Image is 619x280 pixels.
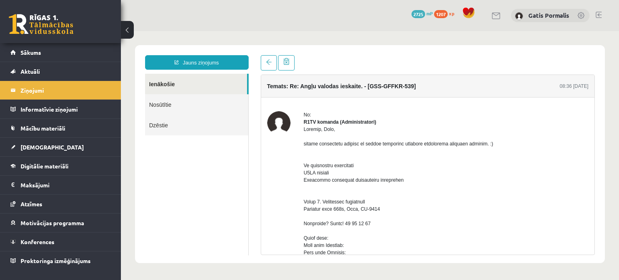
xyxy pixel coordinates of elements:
[10,100,111,118] a: Informatīvie ziņojumi
[10,195,111,213] a: Atzīmes
[426,10,433,17] span: mP
[24,84,127,104] a: Dzēstie
[10,81,111,100] a: Ziņojumi
[10,157,111,175] a: Digitālie materiāli
[10,62,111,81] a: Aktuāli
[21,176,111,194] legend: Maksājumi
[411,10,433,17] a: 2725 mP
[21,49,41,56] span: Sākums
[24,43,126,63] a: Ienākošie
[515,12,523,20] img: Gatis Pormalis
[10,43,111,62] a: Sākums
[9,14,73,34] a: Rīgas 1. Tālmācības vidusskola
[411,10,425,18] span: 2725
[439,52,467,59] div: 08:36 [DATE]
[434,10,458,17] a: 1207 xp
[24,63,127,84] a: Nosūtītie
[146,52,295,58] h4: Temats: Re: Angļu valodas ieskaite. - [GSS-GFFKR-539]
[449,10,454,17] span: xp
[21,143,84,151] span: [DEMOGRAPHIC_DATA]
[10,214,111,232] a: Motivācijas programma
[21,162,69,170] span: Digitālie materiāli
[21,68,40,75] span: Aktuāli
[21,81,111,100] legend: Ziņojumi
[21,257,91,264] span: Proktoringa izmēģinājums
[10,232,111,251] a: Konferences
[183,88,255,94] strong: R1TV komanda (Administratori)
[10,176,111,194] a: Maksājumi
[21,219,84,226] span: Motivācijas programma
[24,24,128,39] a: Jauns ziņojums
[10,119,111,137] a: Mācību materiāli
[183,80,468,87] div: No:
[434,10,448,18] span: 1207
[10,138,111,156] a: [DEMOGRAPHIC_DATA]
[528,11,569,19] a: Gatis Pormalis
[10,251,111,270] a: Proktoringa izmēģinājums
[21,100,111,118] legend: Informatīvie ziņojumi
[21,238,54,245] span: Konferences
[21,200,42,207] span: Atzīmes
[21,124,65,132] span: Mācību materiāli
[146,80,170,104] img: R1TV komanda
